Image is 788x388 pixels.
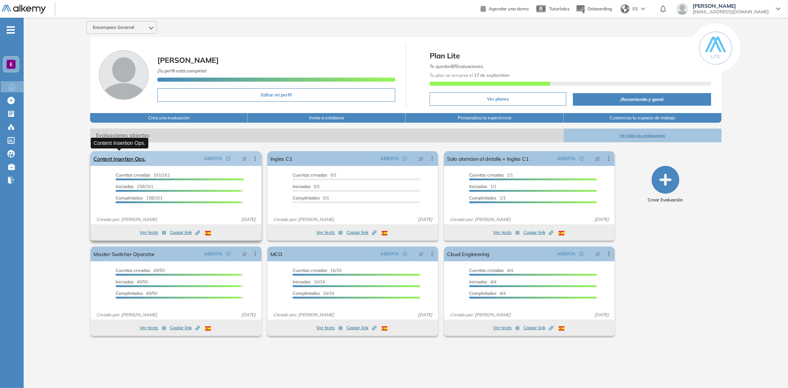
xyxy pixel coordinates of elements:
[430,92,566,106] button: Ver planes
[116,184,153,189] span: 158/161
[116,172,170,178] span: 161/161
[381,155,399,162] span: ABIERTA
[469,195,497,201] span: Completados
[523,323,553,332] button: Copiar link
[591,312,612,318] span: [DATE]
[293,290,320,296] span: Completados
[419,251,424,257] span: pushpin
[93,312,160,318] span: Creado por: [PERSON_NAME]
[116,195,143,201] span: Completados
[451,64,456,69] b: 57
[293,279,311,285] span: Iniciadas
[90,113,248,123] button: Crea una evaluación
[587,6,612,11] span: Onboarding
[270,312,337,318] span: Creado por: [PERSON_NAME]
[116,172,150,178] span: Cuentas creadas
[347,228,376,237] button: Copiar link
[430,64,483,69] span: Te quedan Evaluaciones
[170,324,200,331] span: Copiar link
[430,50,711,61] span: Plan Lite
[116,268,150,273] span: Cuentas creadas
[523,228,553,237] button: Copiar link
[590,153,606,164] button: pushpin
[648,166,683,203] button: Crear Evaluación
[564,129,722,142] button: Ver todas las evaluaciones
[116,195,163,201] span: 158/161
[236,248,253,260] button: pushpin
[140,228,166,237] button: Ver tests
[469,172,513,178] span: 1/1
[591,216,612,223] span: [DATE]
[170,229,200,236] span: Copiar link
[489,6,529,11] span: Agendar una demo
[381,251,399,257] span: ABIERTA
[226,252,231,256] span: check-circle
[116,184,134,189] span: Iniciadas
[140,323,166,332] button: Ver tests
[641,7,645,10] img: arrow
[403,252,407,256] span: check-circle
[473,72,510,78] b: 17 de septiembre
[573,93,711,106] button: ¡Recomienda y gana!
[493,323,520,332] button: Ver tests
[1,5,46,14] img: Logo
[116,279,134,285] span: Iniciadas
[242,156,247,161] span: pushpin
[157,88,395,102] button: Editar mi perfil
[469,184,497,189] span: 1/1
[293,279,325,285] span: 16/16
[559,326,564,331] img: ESP
[316,323,343,332] button: Ver tests
[549,6,570,11] span: Tutoriales
[469,279,487,285] span: Iniciadas
[648,197,683,203] span: Crear Evaluación
[413,153,429,164] button: pushpin
[238,312,259,318] span: [DATE]
[579,252,584,256] span: check-circle
[270,216,337,223] span: Creado por: [PERSON_NAME]
[382,231,388,235] img: ESP
[204,251,222,257] span: ABIERTA
[447,216,514,223] span: Creado por: [PERSON_NAME]
[403,156,407,161] span: check-circle
[7,29,15,31] i: -
[693,9,769,15] span: [EMAIL_ADDRESS][DOMAIN_NAME]
[170,323,200,332] button: Copiar link
[236,153,253,164] button: pushpin
[116,279,148,285] span: 49/50
[347,229,376,236] span: Copiar link
[90,129,563,142] span: Evaluaciones abiertas
[242,251,247,257] span: pushpin
[576,1,612,17] button: Onboarding
[559,231,564,235] img: ESP
[493,228,520,237] button: Ver tests
[226,156,231,161] span: check-circle
[382,326,388,331] img: ESP
[170,228,200,237] button: Copiar link
[557,251,576,257] span: ABIERTA
[469,268,504,273] span: Cuentas creadas
[419,156,424,161] span: pushpin
[205,326,211,331] img: ESP
[293,172,327,178] span: Cuentas creadas
[469,279,497,285] span: 4/4
[293,184,311,189] span: Iniciadas
[469,290,506,296] span: 4/4
[447,246,489,261] a: Cloud Engineering
[91,137,149,148] div: Content Insertion Ops.
[693,3,769,9] span: [PERSON_NAME]
[621,4,630,13] img: world
[447,151,528,166] a: Solo atencion al detalle + Ingles C1
[293,290,334,296] span: 16/16
[469,172,504,178] span: Cuentas creadas
[523,324,553,331] span: Copiar link
[469,290,497,296] span: Completados
[406,113,563,123] button: Personaliza la experiencia
[293,268,342,273] span: 16/16
[430,72,510,78] span: Tu plan se renueva el
[293,195,320,201] span: Completados
[469,184,487,189] span: Iniciadas
[595,251,600,257] span: pushpin
[204,155,222,162] span: ABIERTA
[316,228,343,237] button: Ver tests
